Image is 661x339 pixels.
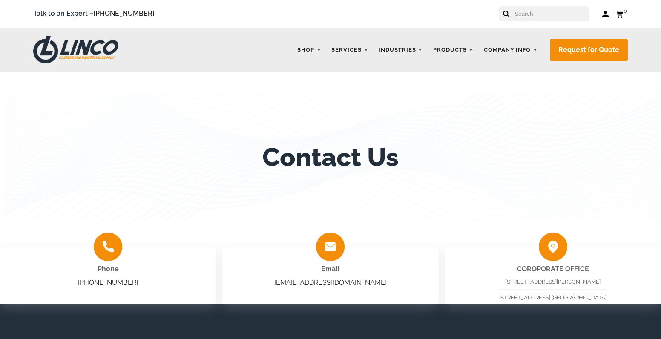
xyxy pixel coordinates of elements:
[98,265,119,273] span: Phone
[499,294,606,301] span: [STREET_ADDRESS] [GEOGRAPHIC_DATA]
[33,36,118,63] img: LINCO CASTERS & INDUSTRIAL SUPPLY
[602,10,609,18] a: Log in
[94,233,122,261] img: group-2009.png
[374,42,427,58] a: Industries
[539,233,567,261] img: group-2010.png
[316,233,345,261] img: group-2008.png
[327,42,372,58] a: Services
[262,142,399,172] h1: Contact Us
[274,279,387,287] a: [EMAIL_ADDRESS][DOMAIN_NAME]
[293,42,325,58] a: Shop
[33,8,155,20] span: Talk to an Expert –
[78,279,138,287] a: [PHONE_NUMBER]
[321,265,339,273] span: Email
[480,42,542,58] a: Company Info
[550,39,628,61] a: Request for Quote
[514,6,589,21] input: Search
[517,265,589,273] strong: COROPORATE OFFICE
[615,9,628,19] a: 0
[624,8,627,14] span: 0
[429,42,477,58] a: Products
[93,9,155,17] a: [PHONE_NUMBER]
[506,279,601,285] span: [STREET_ADDRESS][PERSON_NAME]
